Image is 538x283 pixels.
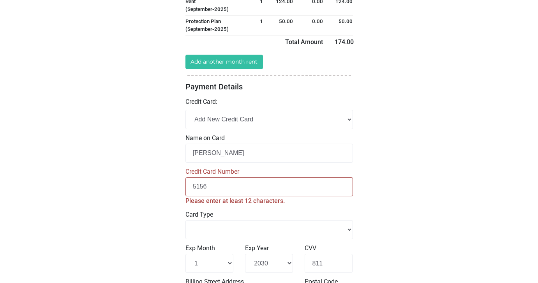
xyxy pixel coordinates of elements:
a: Add another month rent [185,55,263,69]
div: 0.00 [299,18,329,33]
label: Card Type [185,210,353,219]
div: 50.00 [329,18,359,33]
div: 1 [254,18,269,33]
label: Exp Year [245,244,293,253]
input: Name on card [185,144,353,163]
label: CVV [305,244,353,253]
div: 50.00 [269,18,299,33]
input: Card number [185,177,353,196]
span: Please enter at least 12 characters. [185,197,285,205]
input: CVV [305,254,353,273]
label: Name on Card [185,133,353,143]
label: Credit Card: [185,97,217,107]
h5: Payment Details [185,82,353,91]
label: Credit Card Number [185,167,353,176]
div: Total Amount [180,37,329,47]
span: 174.00 [335,38,354,46]
label: Exp Month [185,244,233,253]
div: Protection Plan (September-2025) [180,18,254,33]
